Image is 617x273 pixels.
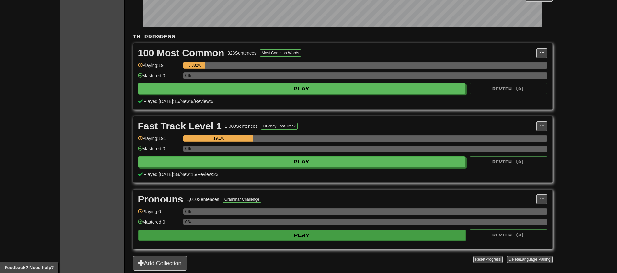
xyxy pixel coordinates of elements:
div: Playing: 19 [138,62,180,73]
div: Mastered: 0 [138,72,180,83]
div: Playing: 191 [138,135,180,146]
span: Language Pairing [520,257,550,262]
button: Play [138,230,466,241]
span: Played [DATE]: 15 [143,99,179,104]
div: 323 Sentences [227,50,257,56]
span: / [179,172,181,177]
button: Most Common Words [260,49,301,57]
div: Mastered: 0 [138,146,180,156]
span: / [179,99,181,104]
div: 1,000 Sentences [225,123,257,129]
div: Mastered: 0 [138,219,180,229]
div: Playing: 0 [138,208,180,219]
button: DeleteLanguage Pairing [507,256,553,263]
div: Pronouns [138,194,183,204]
p: In Progress [133,33,553,40]
div: 19.1% [185,135,253,142]
span: Progress [485,257,501,262]
button: Fluency Fast Track [261,123,297,130]
button: Play [138,156,466,167]
button: Add Collection [133,256,187,271]
span: Review: 23 [197,172,218,177]
button: Review (0) [470,83,547,94]
span: New: 15 [181,172,196,177]
div: 1,010 Sentences [187,196,219,202]
button: ResetProgress [473,256,503,263]
button: Review (0) [470,229,547,240]
button: Grammar Challenge [223,196,261,203]
button: Review (0) [470,156,547,167]
span: / [193,99,195,104]
span: Played [DATE]: 38 [143,172,179,177]
div: 100 Most Common [138,48,224,58]
button: Play [138,83,466,94]
span: New: 9 [181,99,194,104]
div: 5.882% [185,62,205,69]
div: Fast Track Level 1 [138,121,222,131]
span: Open feedback widget [5,264,54,271]
span: / [196,172,197,177]
span: Review: 6 [195,99,213,104]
